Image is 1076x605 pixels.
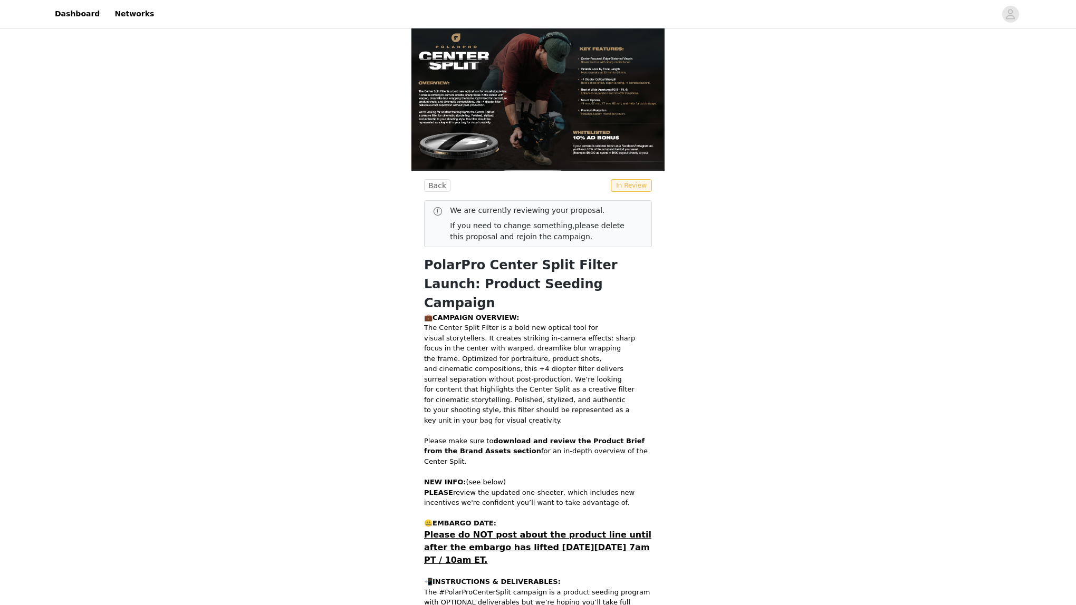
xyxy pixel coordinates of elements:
[424,530,651,565] strong: Please do NOT post about the product line until after the embargo has lifted [DATE][DATE] 7am PT ...
[424,323,652,425] p: The Center Split Filter is a bold new optical tool for visual storytellers. It creates striking i...
[433,519,498,527] strong: EMBARGO DATE:
[49,2,106,26] a: Dashboard
[424,313,652,323] p: 💼
[424,487,652,508] p: review the updated one-sheeter, which includes new incentives we're confident you’ll want to take...
[411,27,665,171] img: campaign image
[424,179,450,192] button: Back
[424,437,645,455] strong: download and review the Product Brief from the Brand Assets section
[424,577,652,587] p: 📲
[450,221,625,241] a: please delete this proposal and rejoin the campaign.
[424,489,453,496] strong: PLEASE
[450,220,635,242] p: If you need to change something,
[424,256,652,313] h1: PolarPro Center Split Filter Launch: Product Seeding Campaign
[424,518,652,529] p: 🤐
[450,205,635,216] p: We are currently reviewing your proposal.
[108,2,160,26] a: Networks
[1005,6,1015,23] div: avatar
[424,436,652,467] p: Please make sure to for an in-depth overview of the Center Split.
[611,179,652,192] span: In Review
[424,477,652,487] p: (see below)
[433,578,561,586] strong: INSTRUCTIONS & DELIVERABLES:
[433,314,522,321] strong: CAMPAIGN OVERVIEW:
[424,478,466,486] strong: NEW INFO:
